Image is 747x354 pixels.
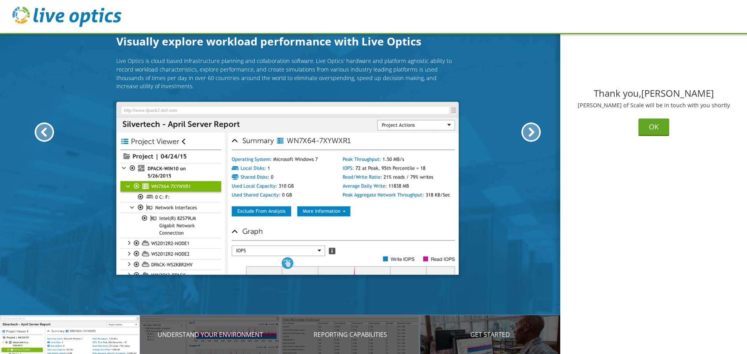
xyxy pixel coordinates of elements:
span: [PERSON_NAME] [641,87,714,99]
img: Introducing Live Optics [116,102,459,275]
button: OK [638,119,669,136]
img: live_optics_svg.svg [12,7,121,27]
p: Get Started [420,330,560,339]
p: Understand your environment [140,330,280,339]
h2: Thank you, [566,89,741,98]
p: Live Optics is cloud based infrastructure planning and collaboration software. Live Optics' hardw... [116,57,459,90]
p: Reporting Capabilities [280,330,420,339]
p: [PERSON_NAME] of Scale will be in touch with you shortly [566,103,741,108]
h1: Visually explore workload performance with Live Optics [116,33,459,49]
